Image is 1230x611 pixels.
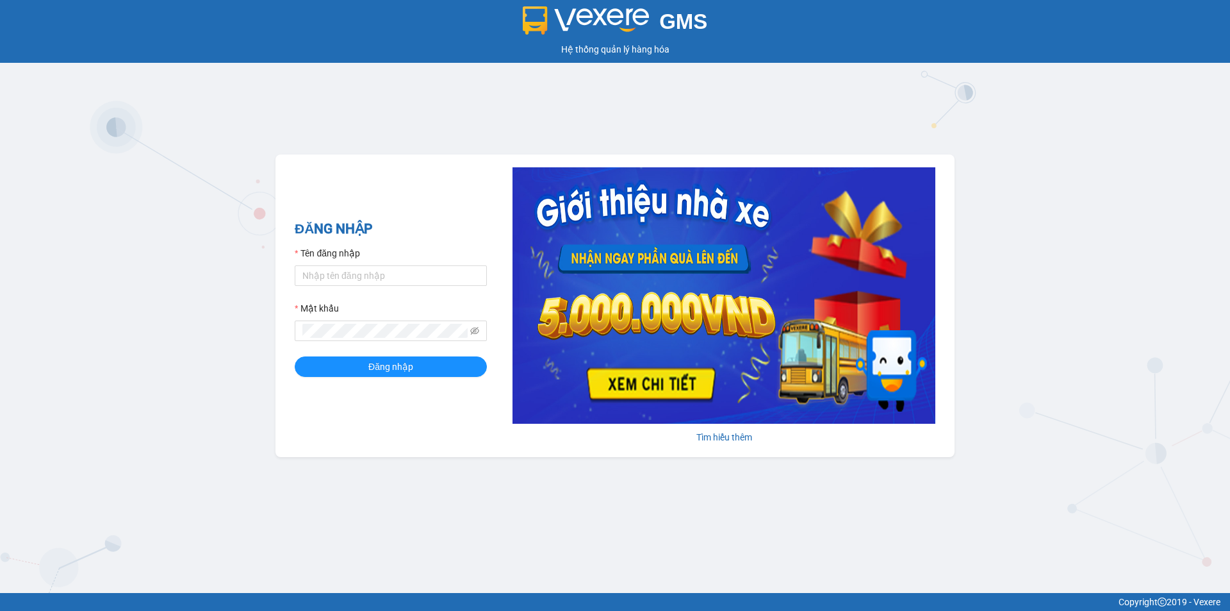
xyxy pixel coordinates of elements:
button: Đăng nhập [295,356,487,377]
div: Hệ thống quản lý hàng hóa [3,42,1227,56]
div: Copyright 2019 - Vexere [10,595,1220,609]
img: banner-0 [512,167,935,424]
span: Đăng nhập [368,360,413,374]
label: Mật khẩu [295,301,339,315]
div: Tìm hiểu thêm [512,430,935,444]
h2: ĐĂNG NHẬP [295,219,487,240]
a: GMS [523,19,708,29]
span: copyright [1158,598,1167,607]
span: eye-invisible [470,326,479,335]
input: Tên đăng nhập [295,265,487,286]
img: logo 2 [523,6,650,35]
span: GMS [659,10,707,33]
input: Mật khẩu [302,324,468,338]
label: Tên đăng nhập [295,246,360,260]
